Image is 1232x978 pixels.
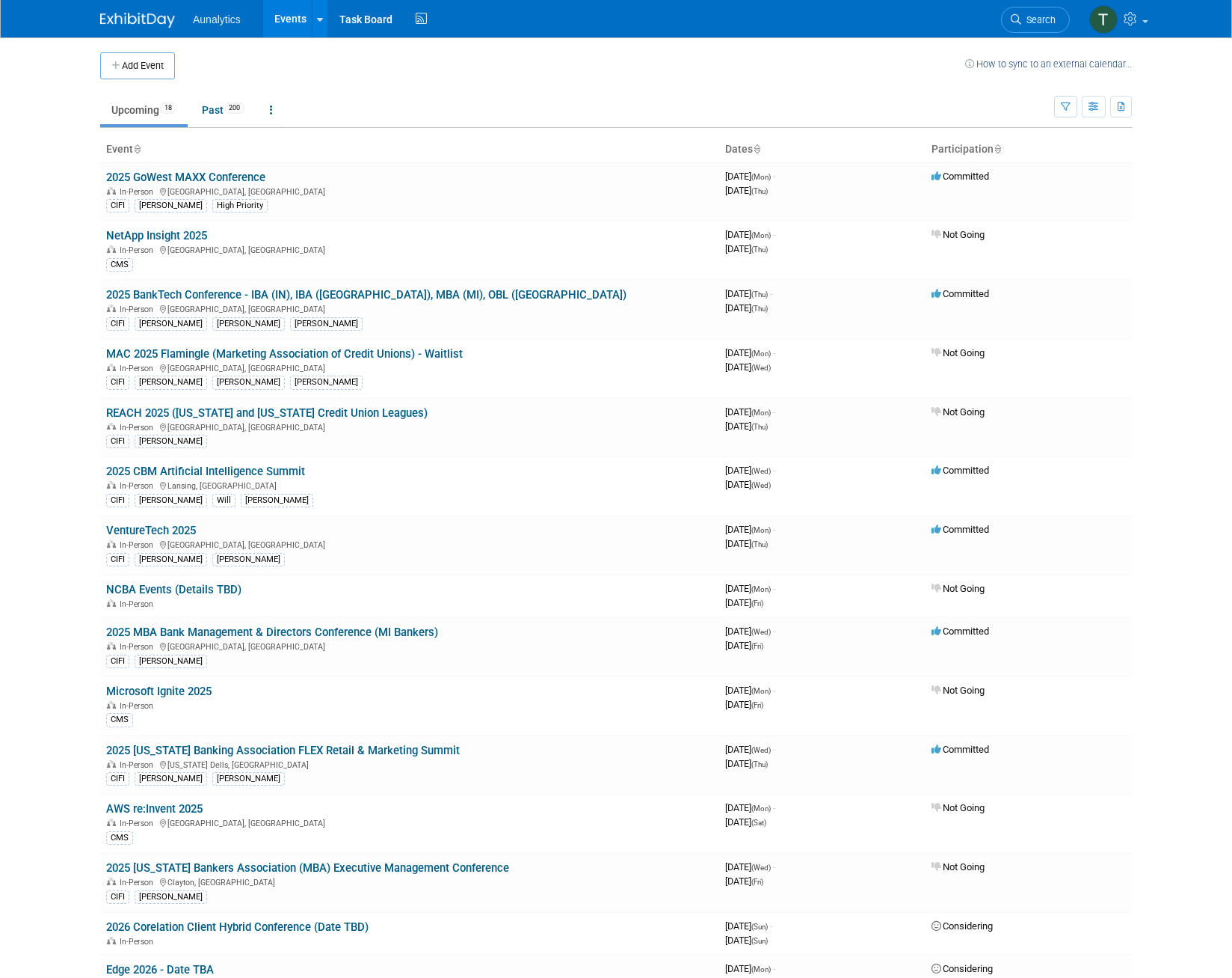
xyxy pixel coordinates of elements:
[725,802,775,813] span: [DATE]
[106,243,713,255] div: [GEOGRAPHIC_DATA], [GEOGRAPHIC_DATA]
[106,861,509,875] a: 2025 [US_STATE] Bankers Association (MBA) Executive Management Conference
[107,642,116,650] img: In-Person Event
[100,13,175,28] img: ExhibitDay
[725,920,772,932] span: [DATE]
[931,802,985,813] span: Not Going
[106,553,129,566] div: CIFI
[751,585,771,593] span: (Mon)
[106,347,463,361] a: MAC 2025 Flamingle (Marketing Association of Credit Unions) - Waitlist
[931,583,985,594] span: Not Going
[1089,5,1118,34] img: Tim Killilea
[725,861,775,872] span: [DATE]
[751,819,766,827] span: (Sat)
[1001,7,1070,33] a: Search
[106,831,133,845] div: CMS
[133,143,141,155] a: Sort by Event Name
[931,288,989,299] span: Committed
[770,920,772,932] span: -
[106,435,129,448] div: CIFI
[931,171,989,182] span: Committed
[106,406,428,420] a: REACH 2025 ([US_STATE] and [US_STATE] Credit Union Leagues)
[773,171,775,182] span: -
[120,878,158,887] span: In-Person
[106,199,129,213] div: CIFI
[931,406,985,418] span: Not Going
[106,816,713,828] div: [GEOGRAPHIC_DATA], [GEOGRAPHIC_DATA]
[753,143,760,155] a: Sort by Start Date
[751,760,768,768] span: (Thu)
[106,229,207,242] a: NetApp Insight 2025
[107,245,116,253] img: In-Person Event
[725,583,775,594] span: [DATE]
[725,361,771,373] span: [DATE]
[751,231,771,239] span: (Mon)
[725,524,775,535] span: [DATE]
[994,143,1001,155] a: Sort by Participation Type
[241,494,313,507] div: [PERSON_NAME]
[773,744,775,755] span: -
[725,626,775,637] span: [DATE]
[931,920,993,932] span: Considering
[931,524,989,535] span: Committed
[106,713,133,727] div: CMS
[725,421,768,432] span: [DATE]
[725,597,763,608] span: [DATE]
[135,890,207,904] div: [PERSON_NAME]
[773,524,775,535] span: -
[100,52,175,79] button: Add Event
[106,920,369,934] a: 2026 Corelation Client Hybrid Conference (Date TBD)
[120,364,158,373] span: In-Person
[120,760,158,770] span: In-Person
[106,583,241,596] a: NCBA Events (Details TBD)
[725,465,775,476] span: [DATE]
[135,376,207,389] div: [PERSON_NAME]
[751,481,771,489] span: (Wed)
[751,526,771,534] span: (Mon)
[191,96,256,124] a: Past200
[931,685,985,696] span: Not Going
[725,538,768,549] span: [DATE]
[106,258,133,272] div: CMS
[751,290,768,299] span: (Thu)
[106,875,713,887] div: Clayton, [GEOGRAPHIC_DATA]
[751,687,771,695] span: (Mon)
[106,772,129,786] div: CIFI
[290,376,363,389] div: [PERSON_NAME]
[106,465,305,478] a: 2025 CBM Artificial Intelligence Summit
[770,288,772,299] span: -
[725,744,775,755] span: [DATE]
[773,626,775,637] span: -
[725,935,768,946] span: [DATE]
[725,640,763,651] span: [DATE]
[120,701,158,711] span: In-Person
[725,816,766,828] span: [DATE]
[107,540,116,548] img: In-Person Event
[106,479,713,491] div: Lansing, [GEOGRAPHIC_DATA]
[751,701,763,709] span: (Fri)
[931,963,993,974] span: Considering
[106,758,713,770] div: [US_STATE] Dells, [GEOGRAPHIC_DATA]
[725,243,768,254] span: [DATE]
[1021,14,1056,25] span: Search
[106,640,713,652] div: [GEOGRAPHIC_DATA], [GEOGRAPHIC_DATA]
[751,540,768,548] span: (Thu)
[751,923,768,931] span: (Sun)
[931,465,989,476] span: Committed
[106,963,214,977] a: Edge 2026 - Date TBA
[751,173,771,181] span: (Mon)
[931,229,985,240] span: Not Going
[106,185,713,197] div: [GEOGRAPHIC_DATA], [GEOGRAPHIC_DATA]
[135,553,207,566] div: [PERSON_NAME]
[212,772,285,786] div: [PERSON_NAME]
[725,875,763,887] span: [DATE]
[106,361,713,373] div: [GEOGRAPHIC_DATA], [GEOGRAPHIC_DATA]
[106,171,265,184] a: 2025 GoWest MAXX Conference
[773,685,775,696] span: -
[106,538,713,550] div: [GEOGRAPHIC_DATA], [GEOGRAPHIC_DATA]
[106,317,129,331] div: CIFI
[135,494,207,507] div: [PERSON_NAME]
[106,494,129,507] div: CIFI
[135,655,207,668] div: [PERSON_NAME]
[719,137,925,162] th: Dates
[107,364,116,371] img: In-Person Event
